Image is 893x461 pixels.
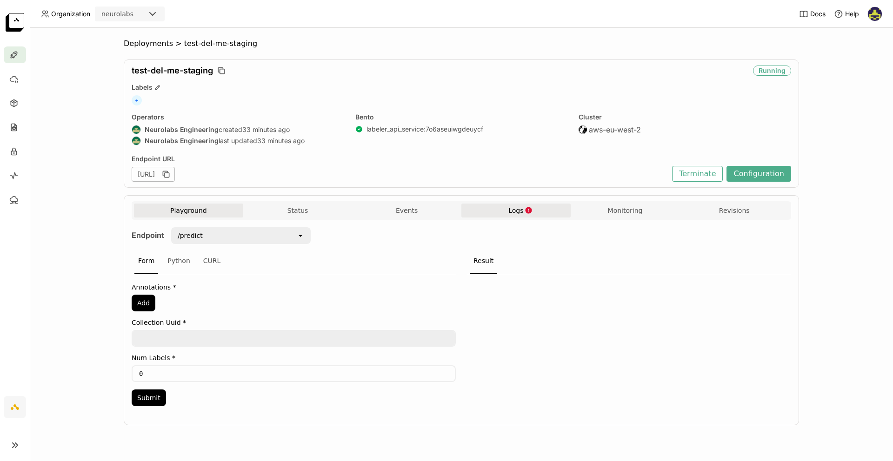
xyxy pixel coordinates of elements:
[799,9,826,19] a: Docs
[297,232,304,239] svg: open
[726,166,791,182] button: Configuration
[173,39,184,48] span: >
[845,10,859,18] span: Help
[132,319,456,326] label: Collection Uuid *
[571,204,680,217] button: Monitoring
[178,231,203,240] div: /predict
[672,166,723,182] button: Terminate
[589,125,641,134] span: aws-eu-west-2
[834,9,859,19] div: Help
[200,249,225,274] div: CURL
[132,95,142,105] span: +
[753,66,791,76] div: Running
[164,249,194,274] div: Python
[132,230,164,240] strong: Endpoint
[132,155,667,163] div: Endpoint URL
[242,125,290,134] span: 33 minutes ago
[508,206,523,215] span: Logs
[243,204,353,217] button: Status
[132,389,166,406] button: Submit
[132,136,344,145] div: last updated
[101,9,133,19] div: neurolabs
[132,125,344,134] div: created
[355,113,568,121] div: Bento
[184,39,257,48] span: test-del-me-staging
[145,137,219,145] strong: Neurolabs Engineering
[132,83,791,92] div: Labels
[132,113,344,121] div: Operators
[868,7,882,21] img: Farouk Ghallabi
[367,125,483,133] a: labeler_api_service:7o6aseuiwgdeuycf
[134,10,135,19] input: Selected neurolabs.
[680,204,789,217] button: Revisions
[204,231,205,240] input: Selected /predict.
[132,295,155,311] button: Add
[132,283,456,291] label: Annotations *
[132,137,140,145] img: Neurolabs Engineering
[579,113,791,121] div: Cluster
[810,10,826,18] span: Docs
[145,125,219,134] strong: Neurolabs Engineering
[6,13,24,32] img: logo
[134,249,158,274] div: Form
[352,204,461,217] button: Events
[132,66,213,76] span: test-del-me-staging
[132,125,140,134] img: Neurolabs Engineering
[51,10,90,18] span: Organization
[132,354,456,362] label: Num Labels *
[134,204,243,217] button: Playground
[124,39,799,48] nav: Breadcrumbs navigation
[470,249,497,274] div: Result
[257,137,305,145] span: 33 minutes ago
[124,39,173,48] span: Deployments
[132,167,175,182] div: [URL]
